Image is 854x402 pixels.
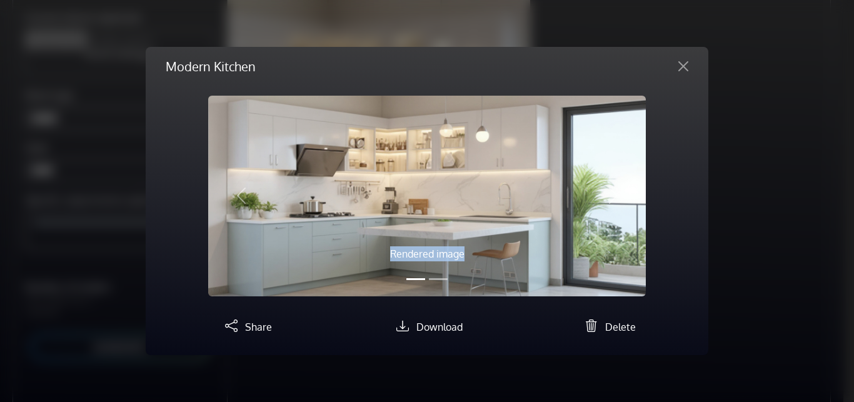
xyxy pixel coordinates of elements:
[605,321,636,333] span: Delete
[429,272,448,286] button: Slide 2
[274,246,580,261] p: Rendered image
[580,316,636,335] button: Delete
[391,321,463,333] a: Download
[406,272,425,286] button: Slide 1
[208,96,646,296] img: homestyler-20250907-1-jbwbsg.jpg
[668,56,698,76] button: Close
[220,321,272,333] a: Share
[166,57,256,76] h5: Modern Kitchen
[416,321,463,333] span: Download
[245,321,272,333] span: Share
